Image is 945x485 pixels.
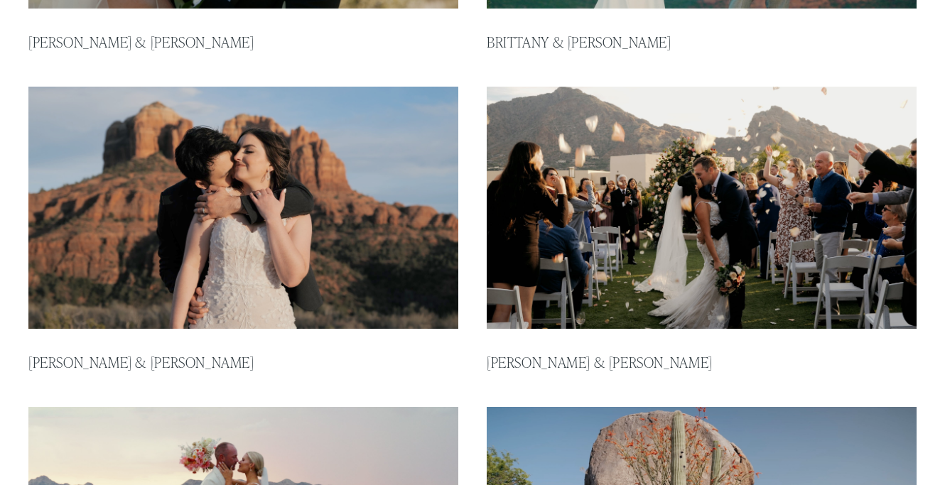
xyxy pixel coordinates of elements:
a: [PERSON_NAME] & [PERSON_NAME] [28,352,254,371]
a: Brittany & [PERSON_NAME] [487,32,671,51]
a: [PERSON_NAME] & [PERSON_NAME] [487,352,713,371]
img: Olivia &amp; Bobby [26,85,460,330]
a: [PERSON_NAME] & [PERSON_NAME] [28,32,254,51]
img: Leticia &amp; Cameron [485,85,919,330]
